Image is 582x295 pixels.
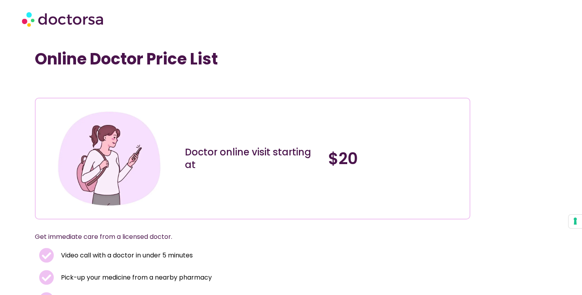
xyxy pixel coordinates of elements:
[569,215,582,228] button: Your consent preferences for tracking technologies
[35,49,470,68] h1: Online Doctor Price List
[59,272,212,283] span: Pick-up your medicine from a nearby pharmacy
[35,231,451,242] p: Get immediate care from a licensed doctor.
[59,250,193,261] span: Video call with a doctor in under 5 minutes
[39,80,158,90] iframe: Customer reviews powered by Trustpilot
[328,149,464,168] h4: $20
[185,146,320,171] div: Doctor online visit starting at
[55,104,163,212] img: Illustration depicting a young woman in a casual outfit, engaged with her smartphone. She has a p...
